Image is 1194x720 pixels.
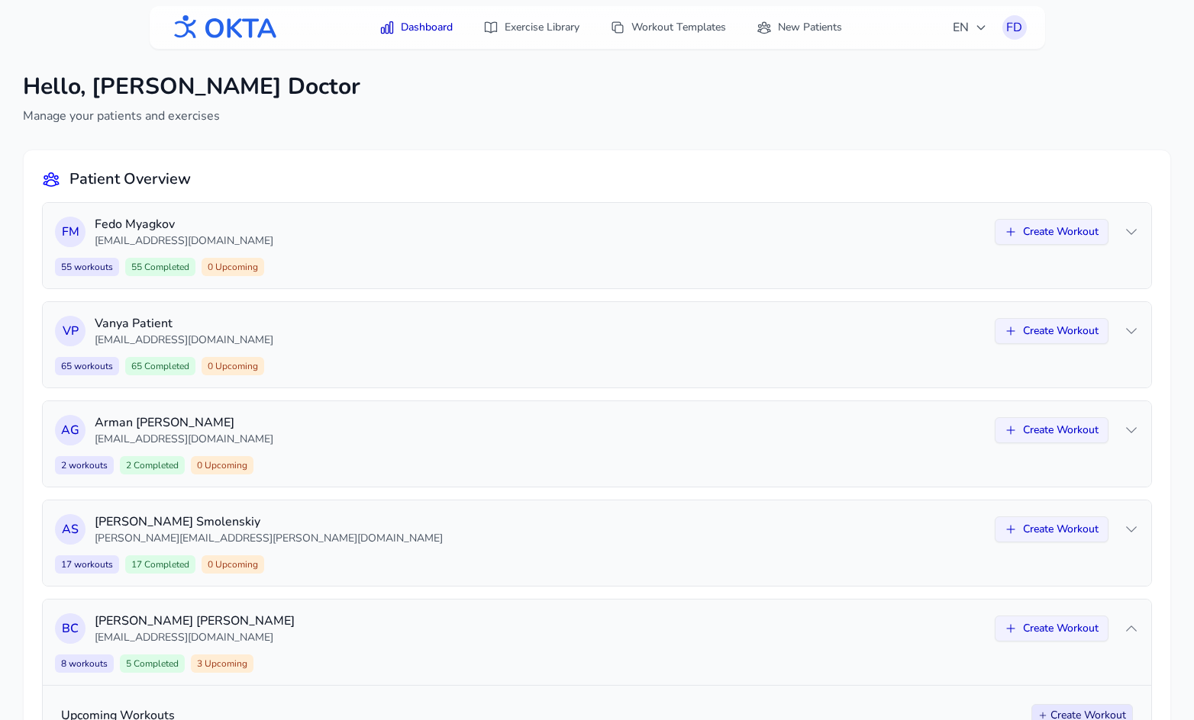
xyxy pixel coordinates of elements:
[953,18,987,37] span: EN
[95,432,986,447] p: [EMAIL_ADDRESS][DOMAIN_NAME]
[95,630,986,645] p: [EMAIL_ADDRESS][DOMAIN_NAME]
[72,360,113,372] span: workouts
[202,258,264,276] span: 0
[202,555,264,574] span: 0
[55,456,114,474] span: 2
[370,14,462,41] a: Dashboard
[120,654,185,673] span: 5
[202,357,264,375] span: 0
[995,616,1108,641] button: Create Workout
[95,413,986,432] p: Arman [PERSON_NAME]
[63,322,79,340] span: V P
[72,558,113,571] span: workouts
[131,657,179,670] span: Completed
[474,14,589,41] a: Exercise Library
[72,261,113,273] span: workouts
[66,459,108,471] span: workouts
[995,219,1108,245] button: Create Workout
[55,357,119,375] span: 65
[202,459,247,471] span: Upcoming
[55,258,119,276] span: 55
[61,421,79,439] span: A G
[131,459,179,471] span: Completed
[142,261,189,273] span: Completed
[95,513,986,531] p: [PERSON_NAME] Smolenskiy
[95,531,986,546] p: [PERSON_NAME][EMAIL_ADDRESS][PERSON_NAME][DOMAIN_NAME]
[95,314,986,333] p: Vanya Patient
[95,233,986,249] p: [EMAIL_ADDRESS][DOMAIN_NAME]
[142,360,189,372] span: Completed
[1002,15,1027,40] button: FD
[202,657,247,670] span: Upcoming
[62,619,79,638] span: В С
[601,14,735,41] a: Workout Templates
[55,555,119,574] span: 17
[69,169,191,190] h2: Patient Overview
[191,456,253,474] span: 0
[62,520,79,538] span: A S
[55,654,114,673] span: 8
[62,223,79,241] span: F M
[191,654,253,673] span: 3
[213,360,258,372] span: Upcoming
[213,558,258,571] span: Upcoming
[23,107,360,125] p: Manage your patients and exercises
[747,14,851,41] a: New Patients
[125,555,195,574] span: 17
[995,417,1108,443] button: Create Workout
[168,8,278,47] img: OKTA logo
[213,261,258,273] span: Upcoming
[125,357,195,375] span: 65
[120,456,185,474] span: 2
[23,73,360,101] h1: Hello, [PERSON_NAME] Doctor
[142,558,189,571] span: Completed
[995,318,1108,344] button: Create Workout
[95,612,986,630] p: [PERSON_NAME] [PERSON_NAME]
[66,657,108,670] span: workouts
[125,258,195,276] span: 55
[995,516,1108,542] button: Create Workout
[944,12,996,43] button: EN
[95,215,986,233] p: Fedo Myagkov
[95,333,986,348] p: [EMAIL_ADDRESS][DOMAIN_NAME]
